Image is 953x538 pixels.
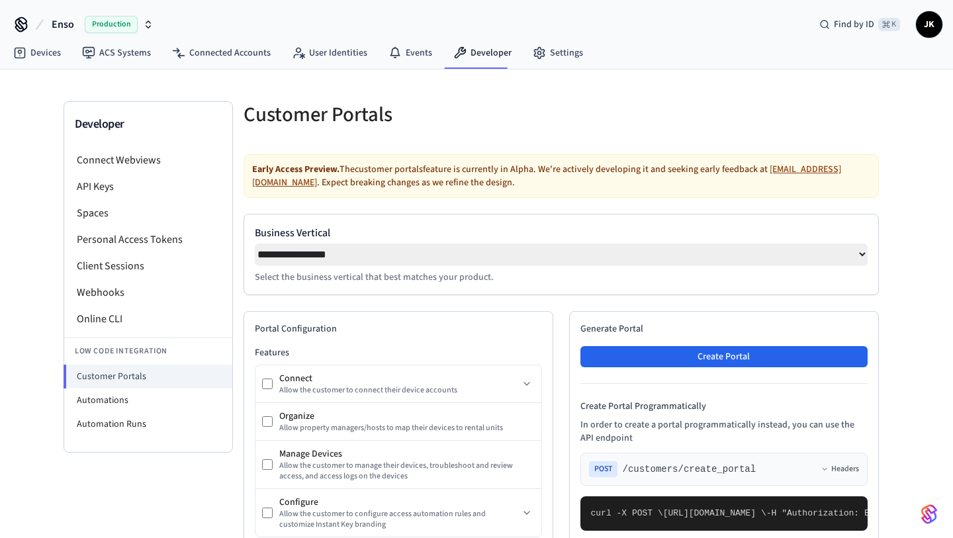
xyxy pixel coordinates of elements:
li: Automations [64,388,232,412]
span: JK [917,13,941,36]
h2: Generate Portal [580,322,868,336]
h2: Portal Configuration [255,322,542,336]
span: Enso [52,17,74,32]
a: [EMAIL_ADDRESS][DOMAIN_NAME] [252,163,841,189]
button: Headers [821,464,859,474]
p: Select the business vertical that best matches your product. [255,271,868,284]
h3: Features [255,346,542,359]
li: Automation Runs [64,412,232,436]
li: Spaces [64,200,232,226]
h5: Customer Portals [244,101,553,128]
div: The customer portals feature is currently in Alpha. We're actively developing it and seeking earl... [244,154,879,198]
li: API Keys [64,173,232,200]
li: Webhooks [64,279,232,306]
a: User Identities [281,41,378,65]
span: Find by ID [834,18,874,31]
div: Organize [279,410,535,423]
h3: Developer [75,115,222,134]
h4: Create Portal Programmatically [580,400,868,413]
span: /customers/create_portal [623,463,756,476]
div: Allow the customer to connect their device accounts [279,385,519,396]
div: Connect [279,372,519,385]
span: POST [589,461,617,477]
li: Online CLI [64,306,232,332]
span: curl -X POST \ [591,508,663,518]
a: Events [378,41,443,65]
div: Allow property managers/hosts to map their devices to rental units [279,423,535,433]
a: Settings [522,41,594,65]
button: Create Portal [580,346,868,367]
span: ⌘ K [878,18,900,31]
div: Find by ID⌘ K [809,13,911,36]
p: In order to create a portal programmatically instead, you can use the API endpoint [580,418,868,445]
div: Allow the customer to configure access automation rules and customize Instant Key branding [279,509,519,530]
div: Allow the customer to manage their devices, troubleshoot and review access, and access logs on th... [279,461,535,482]
div: Manage Devices [279,447,535,461]
a: Devices [3,41,71,65]
strong: Early Access Preview. [252,163,340,176]
li: Client Sessions [64,253,232,279]
span: Production [85,16,138,33]
li: Personal Access Tokens [64,226,232,253]
li: Customer Portals [64,365,232,388]
li: Connect Webviews [64,147,232,173]
span: [URL][DOMAIN_NAME] \ [663,508,766,518]
a: Developer [443,41,522,65]
div: Configure [279,496,519,509]
button: JK [916,11,942,38]
img: SeamLogoGradient.69752ec5.svg [921,504,937,525]
a: ACS Systems [71,41,161,65]
a: Connected Accounts [161,41,281,65]
li: Low Code Integration [64,337,232,365]
label: Business Vertical [255,225,868,241]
